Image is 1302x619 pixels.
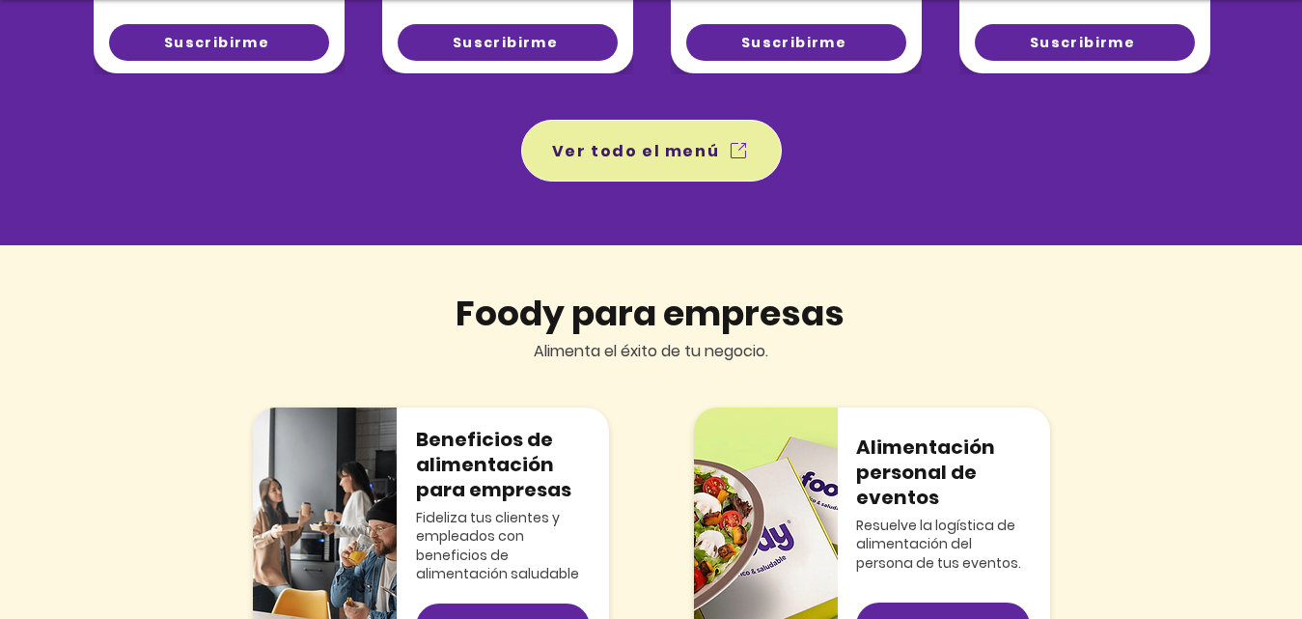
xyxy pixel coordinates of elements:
[1030,33,1135,53] span: Suscribirme
[398,24,618,61] a: Suscribirme
[856,516,1021,573] span: Resuelve la logística de alimentación del persona de tus eventos.
[453,33,558,53] span: Suscribirme
[552,139,720,163] span: Ver todo el menú
[686,24,906,61] a: Suscribirme
[416,508,579,584] span: Fideliza tus clientes y empleados con beneficios de alimentación saludable
[109,24,329,61] a: Suscribirme
[416,426,571,503] span: Beneficios de alimentación para empresas
[975,24,1195,61] a: Suscribirme
[164,33,269,53] span: Suscribirme
[741,33,846,53] span: Suscribirme
[521,120,782,182] a: Ver todo el menú
[1190,507,1283,600] iframe: Messagebird Livechat Widget
[534,340,768,362] span: Alimenta el éxito de tu negocio.
[456,289,845,338] span: Foody para empresas
[856,434,995,511] span: Alimentación personal de eventos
